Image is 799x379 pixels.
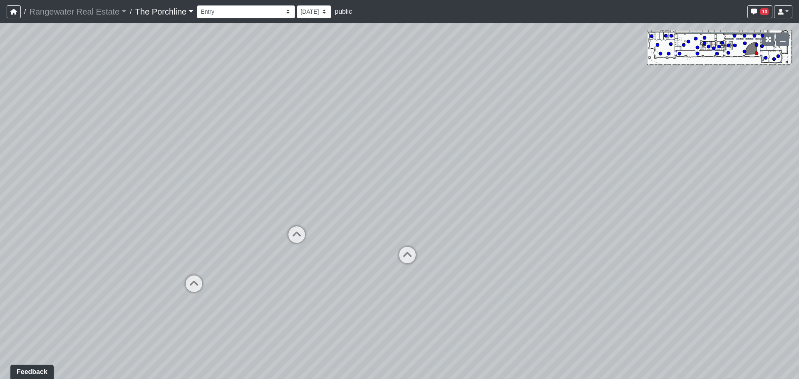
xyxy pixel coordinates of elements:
[127,3,135,20] span: /
[21,3,29,20] span: /
[760,8,769,15] span: 13
[335,8,352,15] span: public
[29,3,127,20] a: Rangewater Real Estate
[747,5,772,18] button: 13
[135,3,194,20] a: The Porchline
[6,362,55,379] iframe: Ybug feedback widget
